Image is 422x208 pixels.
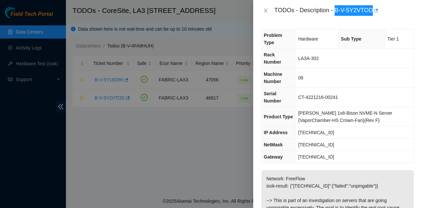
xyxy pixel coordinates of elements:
[298,142,334,147] span: [TECHNICAL_ID]
[264,154,283,160] span: Gateway
[264,130,287,135] span: IP Address
[274,5,414,16] div: TODOs - Description - B-V-5Y2VTOD
[264,52,281,65] span: Rack Number
[261,8,270,14] button: Close
[263,8,268,13] span: close
[298,56,318,61] span: LA3A-302
[264,114,293,119] span: Product Type
[341,36,361,42] span: Sub Type
[298,154,334,160] span: [TECHNICAL_ID]
[298,75,303,80] span: 06
[387,36,399,42] span: Tier 1
[264,91,281,104] span: Serial Number
[298,110,392,123] span: [PERSON_NAME] 1x8-Bison NVME-N Server {VaporChamber-HS Crown-Fan}{Rev F}
[298,130,334,135] span: [TECHNICAL_ID]
[298,36,318,42] span: Hardware
[298,95,338,100] span: CT-4221216-00241
[264,33,282,45] span: Problem Type
[264,142,283,147] span: NetMask
[264,72,282,84] span: Machine Number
